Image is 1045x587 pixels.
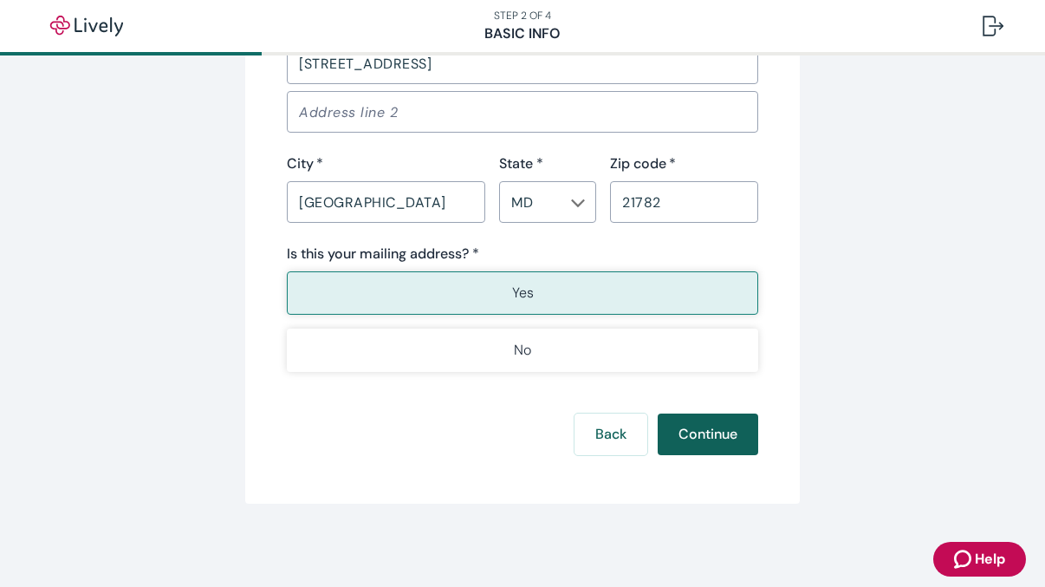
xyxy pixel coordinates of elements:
input: Zip code [610,185,758,219]
label: City [287,153,323,174]
button: Zendesk support iconHelp [933,542,1026,577]
label: State * [499,153,543,174]
input: -- [504,190,562,214]
span: Help [975,549,1005,570]
img: Lively [38,16,135,36]
input: Address line 1 [287,46,758,81]
button: Continue [658,414,758,455]
button: Log out [969,5,1017,47]
input: Address line 2 [287,95,758,129]
button: Open [569,194,587,212]
button: Back [574,414,647,455]
label: Zip code [610,153,676,174]
svg: Chevron icon [571,196,585,210]
button: Yes [287,271,758,315]
button: No [287,329,758,372]
svg: Zendesk support icon [954,549,975,570]
input: City [287,185,485,219]
p: No [514,340,531,361]
p: Yes [512,283,534,303]
label: Is this your mailing address? * [287,244,479,264]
